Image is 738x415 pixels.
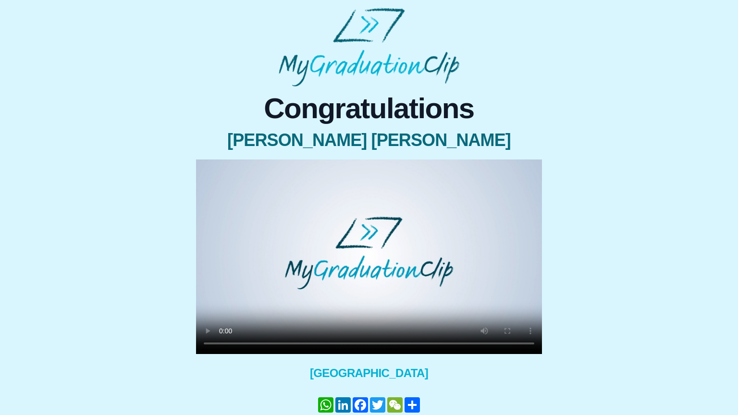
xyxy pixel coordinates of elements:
span: [GEOGRAPHIC_DATA] [196,366,542,381]
a: LinkedIn [334,397,352,413]
span: Congratulations [196,94,542,123]
a: Twitter [369,397,386,413]
a: Facebook [352,397,369,413]
a: WhatsApp [317,397,334,413]
img: MyGraduationClip [279,8,459,86]
a: Share [404,397,421,413]
span: [PERSON_NAME] [PERSON_NAME] [196,131,542,150]
a: WeChat [386,397,404,413]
